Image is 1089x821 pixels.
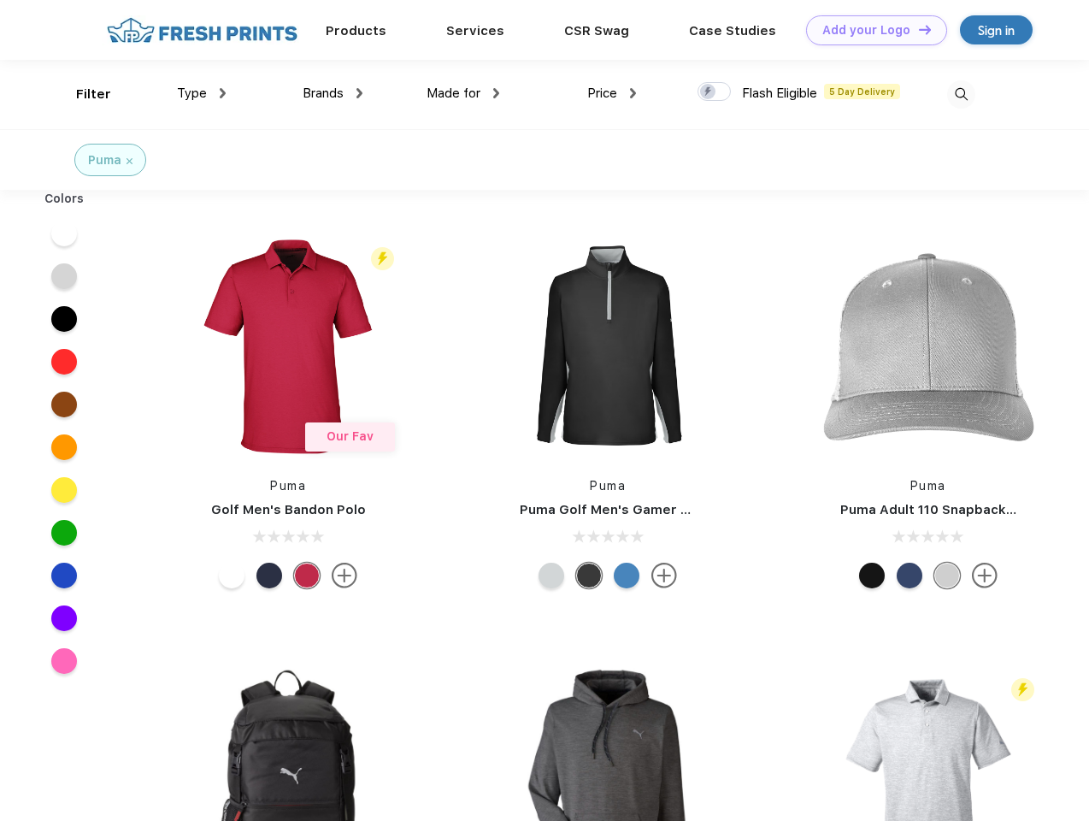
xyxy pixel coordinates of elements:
span: 5 Day Delivery [824,84,900,99]
img: func=resize&h=266 [494,233,721,460]
span: Brands [303,86,344,101]
div: Puma [88,151,121,169]
div: Add your Logo [822,23,910,38]
a: CSR Swag [564,23,629,38]
div: Navy Blazer [256,563,282,588]
a: Puma [910,479,946,493]
img: flash_active_toggle.svg [1011,678,1034,701]
span: Our Fav [327,429,374,443]
a: Golf Men's Bandon Polo [211,502,366,517]
img: more.svg [651,563,677,588]
div: Quarry Brt Whit [934,563,960,588]
img: desktop_search.svg [947,80,975,109]
a: Puma Golf Men's Gamer Golf Quarter-Zip [520,502,790,517]
img: func=resize&h=266 [174,233,402,460]
a: Products [326,23,386,38]
span: Type [177,86,207,101]
img: fo%20logo%202.webp [102,15,303,45]
div: Colors [32,190,97,208]
div: Filter [76,85,111,104]
img: dropdown.png [493,88,499,98]
div: Bright Cobalt [614,563,639,588]
div: Ski Patrol [294,563,320,588]
img: func=resize&h=266 [815,233,1042,460]
img: filter_cancel.svg [127,158,132,164]
img: dropdown.png [356,88,362,98]
img: DT [919,25,931,34]
a: Sign in [960,15,1033,44]
span: Flash Eligible [742,86,817,101]
span: Made for [427,86,480,101]
img: dropdown.png [220,88,226,98]
div: Puma Black [576,563,602,588]
img: flash_active_toggle.svg [371,247,394,270]
div: Pma Blk with Pma Blk [859,563,885,588]
a: Services [446,23,504,38]
img: more.svg [972,563,998,588]
div: High Rise [539,563,564,588]
div: Bright White [219,563,244,588]
img: more.svg [332,563,357,588]
div: Peacoat with Qut Shd [897,563,922,588]
span: Price [587,86,617,101]
img: dropdown.png [630,88,636,98]
div: Sign in [978,21,1015,40]
a: Puma [590,479,626,493]
a: Puma [270,479,306,493]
